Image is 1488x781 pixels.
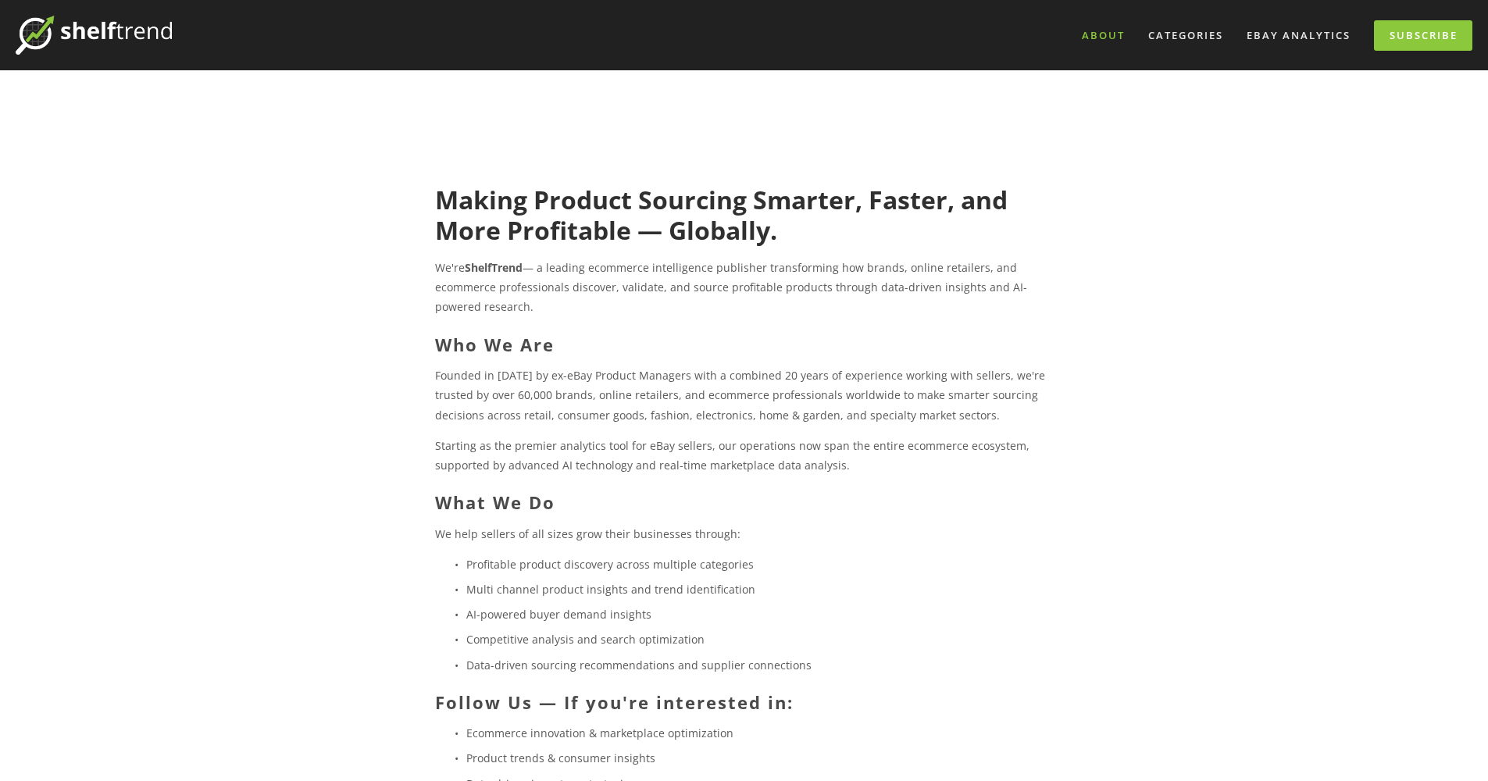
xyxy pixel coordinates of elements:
[435,690,794,714] strong: Follow Us — If you're interested in:
[435,333,555,356] strong: Who We Are
[466,555,1053,574] p: Profitable product discovery across multiple categories
[435,490,555,514] strong: What We Do
[435,183,1014,246] strong: Making Product Sourcing Smarter, Faster, and More Profitable — Globally.
[435,436,1053,475] p: Starting as the premier analytics tool for eBay sellers, our operations now span the entire ecomm...
[466,723,1053,743] p: Ecommerce innovation & marketplace optimization
[466,748,1053,768] p: Product trends & consumer insights
[435,366,1053,425] p: Founded in [DATE] by ex-eBay Product Managers with a combined 20 years of experience working with...
[435,524,1053,544] p: We help sellers of all sizes grow their businesses through:
[1374,20,1472,51] a: Subscribe
[466,580,1053,599] p: Multi channel product insights and trend identification
[466,604,1053,624] p: AI-powered buyer demand insights
[16,16,172,55] img: ShelfTrend
[466,629,1053,649] p: Competitive analysis and search optimization
[1138,23,1233,48] div: Categories
[466,655,1053,675] p: Data-driven sourcing recommendations and supplier connections
[1236,23,1361,48] a: eBay Analytics
[1072,23,1135,48] a: About
[465,260,523,275] strong: ShelfTrend
[435,258,1053,317] p: We're — a leading ecommerce intelligence publisher transforming how brands, online retailers, and...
